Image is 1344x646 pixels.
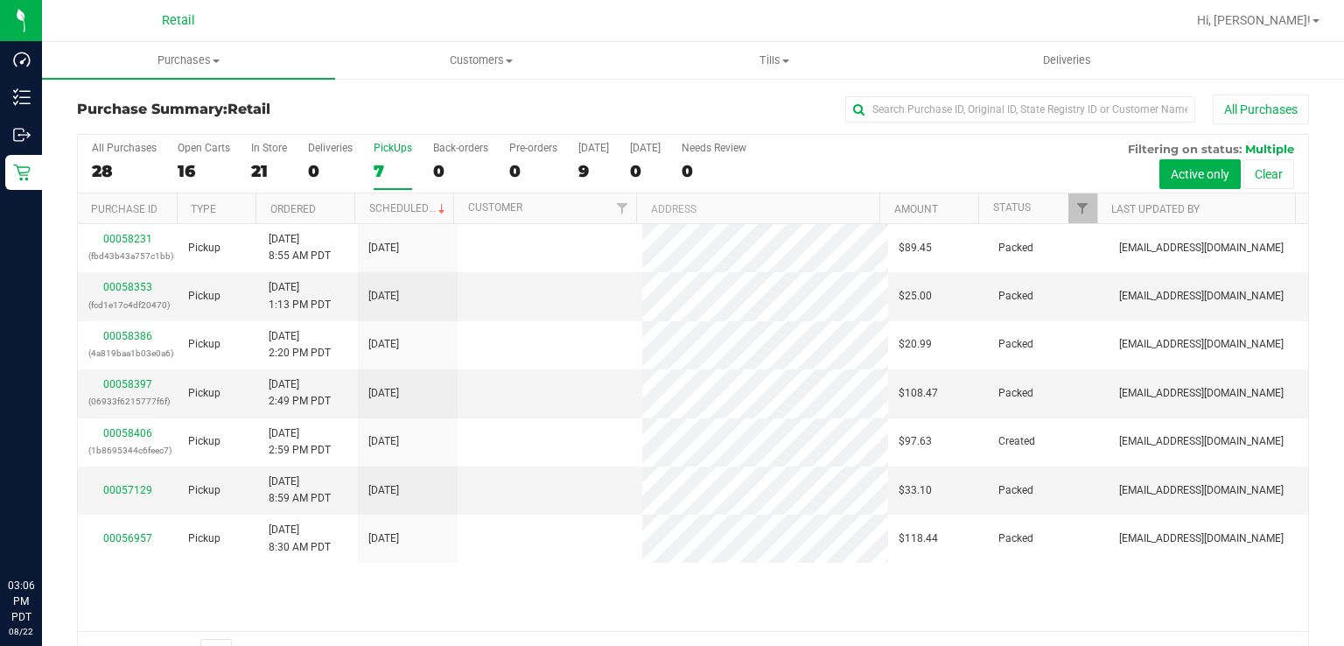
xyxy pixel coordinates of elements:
span: [EMAIL_ADDRESS][DOMAIN_NAME] [1119,288,1284,305]
a: 00056957 [103,532,152,544]
span: Tills [629,53,920,68]
span: [EMAIL_ADDRESS][DOMAIN_NAME] [1119,433,1284,450]
span: Hi, [PERSON_NAME]! [1197,13,1311,27]
a: Deliveries [920,42,1214,79]
span: Multiple [1245,142,1294,156]
span: Customers [336,53,627,68]
button: Clear [1243,159,1294,189]
span: [DATE] 8:59 AM PDT [269,474,331,507]
a: Scheduled [369,202,449,214]
div: 21 [251,161,287,181]
a: Ordered [270,203,316,215]
div: Pre-orders [509,142,557,154]
a: 00058353 [103,281,152,293]
span: $33.10 [899,482,932,499]
h3: Purchase Summary: [77,102,487,117]
iframe: Resource center [17,506,70,558]
span: Pickup [188,288,220,305]
div: 16 [178,161,230,181]
inline-svg: Inventory [13,88,31,106]
span: [DATE] 1:13 PM PDT [269,279,331,312]
div: 0 [630,161,661,181]
span: [EMAIL_ADDRESS][DOMAIN_NAME] [1119,530,1284,547]
span: [EMAIL_ADDRESS][DOMAIN_NAME] [1119,336,1284,353]
div: 9 [578,161,609,181]
a: Tills [628,42,921,79]
a: Purchases [42,42,335,79]
span: Pickup [188,385,220,402]
span: Pickup [188,482,220,499]
div: 0 [682,161,746,181]
span: Pickup [188,433,220,450]
span: [EMAIL_ADDRESS][DOMAIN_NAME] [1119,240,1284,256]
a: 00058406 [103,427,152,439]
div: 0 [433,161,488,181]
div: Needs Review [682,142,746,154]
p: (06933f6215777f6f) [88,393,167,410]
span: [DATE] 2:20 PM PDT [269,328,331,362]
span: [EMAIL_ADDRESS][DOMAIN_NAME] [1119,482,1284,499]
span: Retail [227,101,270,117]
div: [DATE] [578,142,609,154]
inline-svg: Outbound [13,126,31,144]
p: (4a819baa1b03e0a6) [88,345,167,362]
iframe: Resource center unread badge [52,503,73,524]
a: 00057129 [103,484,152,496]
span: [DATE] 2:59 PM PDT [269,425,331,459]
p: (1b8695344c6feec7) [88,442,167,459]
p: 08/22 [8,625,34,638]
span: Packed [998,482,1033,499]
span: Retail [162,13,195,28]
span: Packed [998,240,1033,256]
span: [DATE] [368,385,399,402]
span: $25.00 [899,288,932,305]
span: Pickup [188,530,220,547]
a: Last Updated By [1111,203,1200,215]
a: Amount [894,203,938,215]
span: [EMAIL_ADDRESS][DOMAIN_NAME] [1119,385,1284,402]
a: 00058386 [103,330,152,342]
p: (fbd43b43a757c1bb) [88,248,167,264]
div: [DATE] [630,142,661,154]
div: Deliveries [308,142,353,154]
th: Address [636,193,879,224]
button: All Purchases [1213,95,1309,124]
span: [DATE] 2:49 PM PDT [269,376,331,410]
a: Status [993,201,1031,214]
a: 00058231 [103,233,152,245]
span: Packed [998,530,1033,547]
span: Filtering on status: [1128,142,1242,156]
inline-svg: Retail [13,164,31,181]
span: Deliveries [1019,53,1115,68]
span: Purchases [42,53,335,68]
a: Purchase ID [91,203,157,215]
input: Search Purchase ID, Original ID, State Registry ID or Customer Name... [845,96,1195,123]
span: [DATE] 8:55 AM PDT [269,231,331,264]
inline-svg: Dashboard [13,51,31,68]
button: Active only [1159,159,1241,189]
span: $20.99 [899,336,932,353]
span: [DATE] [368,288,399,305]
div: 7 [374,161,412,181]
span: $97.63 [899,433,932,450]
div: PickUps [374,142,412,154]
div: Open Carts [178,142,230,154]
a: Customer [468,201,522,214]
span: Packed [998,288,1033,305]
p: 03:06 PM PDT [8,578,34,625]
span: [DATE] 8:30 AM PDT [269,522,331,555]
span: $89.45 [899,240,932,256]
span: [DATE] [368,530,399,547]
div: 28 [92,161,157,181]
span: [DATE] [368,336,399,353]
a: 00058397 [103,378,152,390]
a: Filter [1068,193,1097,223]
span: Packed [998,336,1033,353]
div: In Store [251,142,287,154]
div: Back-orders [433,142,488,154]
span: Pickup [188,336,220,353]
span: [DATE] [368,240,399,256]
span: $108.47 [899,385,938,402]
div: 0 [509,161,557,181]
span: [DATE] [368,482,399,499]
